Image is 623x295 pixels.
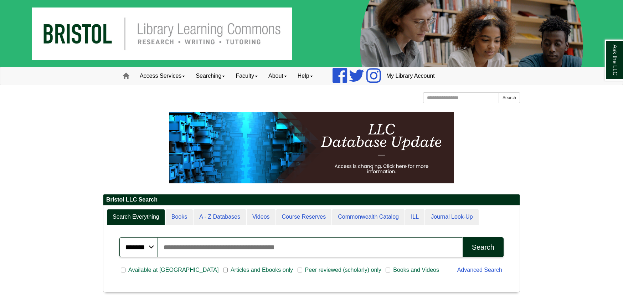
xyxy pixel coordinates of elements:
span: Books and Videos [390,266,442,274]
a: Searching [190,67,230,85]
span: Articles and Ebooks only [228,266,296,274]
a: Access Services [134,67,190,85]
input: Books and Videos [386,267,390,273]
a: Commonwealth Catalog [332,209,405,225]
img: HTML tutorial [169,112,454,183]
h2: Bristol LLC Search [103,194,520,205]
span: Available at [GEOGRAPHIC_DATA] [125,266,221,274]
div: Search [472,243,494,251]
button: Search [463,237,504,257]
a: Search Everything [107,209,165,225]
button: Search [499,92,520,103]
a: Help [292,67,318,85]
a: Faculty [230,67,263,85]
a: About [263,67,292,85]
a: Advanced Search [457,267,502,273]
a: My Library Account [381,67,440,85]
a: Books [166,209,193,225]
a: A - Z Databases [194,209,246,225]
a: Journal Look-Up [425,209,478,225]
input: Peer reviewed (scholarly) only [298,267,302,273]
span: Peer reviewed (scholarly) only [302,266,384,274]
a: Course Reserves [276,209,332,225]
input: Available at [GEOGRAPHIC_DATA] [121,267,125,273]
a: ILL [405,209,424,225]
a: Videos [247,209,276,225]
input: Articles and Ebooks only [223,267,228,273]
